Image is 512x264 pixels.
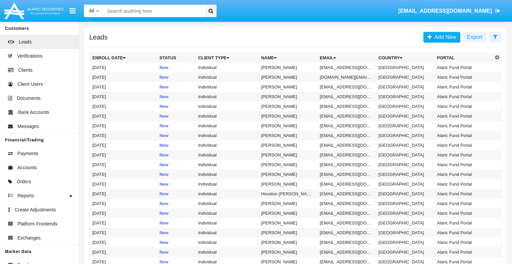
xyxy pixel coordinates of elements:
td: [EMAIL_ADDRESS][DOMAIN_NAME] [317,208,376,218]
td: [EMAIL_ADDRESS][DOMAIN_NAME] [317,218,376,228]
td: [DATE] [90,63,157,72]
td: [DATE] [90,131,157,140]
td: New [157,179,195,189]
td: New [157,170,195,179]
td: [GEOGRAPHIC_DATA] [376,247,434,257]
td: [DATE] [90,150,157,160]
td: New [157,208,195,218]
h5: Leads [89,35,108,40]
td: [EMAIL_ADDRESS][DOMAIN_NAME] [317,160,376,170]
td: New [157,131,195,140]
span: Documents [17,95,41,102]
td: [PERSON_NAME] [259,92,317,102]
td: Individual [195,121,259,131]
th: Client Type [195,53,259,63]
td: [DATE] [90,247,157,257]
td: Individual [195,131,259,140]
td: [EMAIL_ADDRESS][DOMAIN_NAME] [317,111,376,121]
span: Accounts [17,164,37,171]
td: [EMAIL_ADDRESS][DOMAIN_NAME] [317,189,376,199]
td: [GEOGRAPHIC_DATA] [376,170,434,179]
td: Alaric Fund Portal [434,140,493,150]
span: Client Users [17,81,43,88]
td: [GEOGRAPHIC_DATA] [376,189,434,199]
td: [PERSON_NAME] [259,102,317,111]
td: [GEOGRAPHIC_DATA] [376,160,434,170]
td: [GEOGRAPHIC_DATA] [376,131,434,140]
td: [PERSON_NAME] [259,111,317,121]
td: New [157,121,195,131]
span: Platform Frontends [17,220,57,227]
td: [EMAIL_ADDRESS][DOMAIN_NAME] [317,92,376,102]
td: [PERSON_NAME] [259,208,317,218]
td: Alaric Fund Portal [434,247,493,257]
span: Exchanges [17,235,41,242]
td: Individual [195,189,259,199]
td: [DOMAIN_NAME][EMAIL_ADDRESS][DOMAIN_NAME] [317,72,376,82]
span: Payments [17,150,38,157]
td: New [157,102,195,111]
td: [EMAIL_ADDRESS][DOMAIN_NAME] [317,63,376,72]
td: Alaric Fund Portal [434,131,493,140]
td: Individual [195,140,259,150]
td: [EMAIL_ADDRESS][DOMAIN_NAME] [317,150,376,160]
td: [DATE] [90,102,157,111]
td: [PERSON_NAME] [259,72,317,82]
span: Orders [17,178,31,185]
td: Alaric Fund Portal [434,238,493,247]
td: [DATE] [90,199,157,208]
td: [GEOGRAPHIC_DATA] [376,92,434,102]
td: [DATE] [90,111,157,121]
th: Email [317,53,376,63]
th: Portal [434,53,493,63]
td: New [157,150,195,160]
td: New [157,228,195,238]
td: [GEOGRAPHIC_DATA] [376,179,434,189]
td: [PERSON_NAME] [259,170,317,179]
span: Verifications [17,53,42,60]
td: Alaric Fund Portal [434,72,493,82]
td: Alaric Fund Portal [434,199,493,208]
img: Logo image [3,1,64,21]
td: [PERSON_NAME] [259,121,317,131]
td: [PERSON_NAME] [259,218,317,228]
span: Bank Accounts [18,109,49,116]
td: [EMAIL_ADDRESS][DOMAIN_NAME] [317,199,376,208]
span: Add New [432,34,456,40]
td: New [157,111,195,121]
td: Individual [195,150,259,160]
td: Individual [195,228,259,238]
td: New [157,218,195,228]
td: Alaric Fund Portal [434,208,493,218]
td: Individual [195,72,259,82]
td: [PERSON_NAME] [259,140,317,150]
td: Individual [195,82,259,92]
td: [EMAIL_ADDRESS][DOMAIN_NAME] [317,247,376,257]
td: Alaric Fund Portal [434,111,493,121]
td: Individual [195,160,259,170]
td: [GEOGRAPHIC_DATA] [376,121,434,131]
td: Individual [195,179,259,189]
td: [DATE] [90,189,157,199]
td: [EMAIL_ADDRESS][DOMAIN_NAME] [317,179,376,189]
th: Status [157,53,195,63]
td: [PERSON_NAME] [259,179,317,189]
td: [GEOGRAPHIC_DATA] [376,228,434,238]
td: [PERSON_NAME] [259,131,317,140]
td: [GEOGRAPHIC_DATA] [376,82,434,92]
td: Individual [195,208,259,218]
td: [GEOGRAPHIC_DATA] [376,199,434,208]
td: New [157,199,195,208]
span: Export [467,34,482,40]
td: [EMAIL_ADDRESS][DOMAIN_NAME] [317,170,376,179]
td: New [157,160,195,170]
td: [DATE] [90,160,157,170]
td: Alaric Fund Portal [434,228,493,238]
td: New [157,63,195,72]
span: All [89,8,94,13]
td: Alaric Fund Portal [434,82,493,92]
td: New [157,140,195,150]
td: [DATE] [90,92,157,102]
td: Individual [195,170,259,179]
td: [GEOGRAPHIC_DATA] [376,140,434,150]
